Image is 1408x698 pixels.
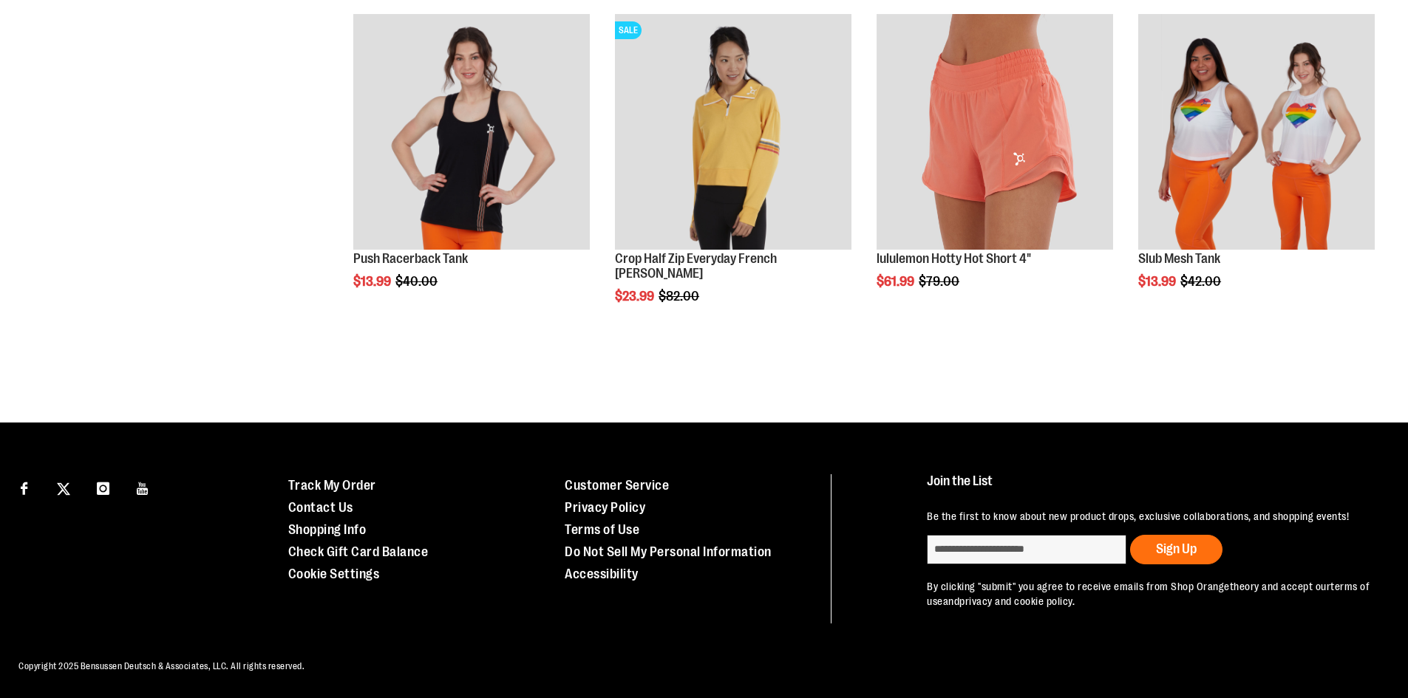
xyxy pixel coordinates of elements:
div: product [346,7,597,327]
a: privacy and cookie policy. [959,595,1075,607]
a: Cookie Settings [288,567,380,581]
input: enter email [927,535,1126,564]
a: Push Racerback Tank [353,251,468,266]
img: lululemon Hotty Hot Short 4" [877,14,1113,250]
a: Track My Order [288,478,376,493]
a: Product image for Crop Half Zip Everyday French Terry PulloverSALE [615,14,851,253]
a: Product image for Slub Mesh Tank [1138,14,1375,253]
a: lululemon Hotty Hot Short 4" [877,251,1031,266]
a: Check Gift Card Balance [288,544,429,559]
span: $13.99 [353,274,393,289]
a: Terms of Use [565,522,639,537]
img: Product image for Slub Mesh Tank [1138,14,1375,250]
a: Slub Mesh Tank [1138,251,1220,266]
h4: Join the List [927,474,1374,502]
div: product [869,7,1120,327]
p: By clicking "submit" you agree to receive emails from Shop Orangetheory and accept our and [927,579,1374,609]
span: $79.00 [919,274,962,289]
span: Copyright 2025 Bensussen Deutsch & Associates, LLC. All rights reserved. [18,661,305,671]
button: Sign Up [1130,535,1222,564]
p: Be the first to know about new product drops, exclusive collaborations, and shopping events! [927,509,1374,524]
span: $82.00 [659,289,701,304]
a: Customer Service [565,478,669,493]
a: Visit our Instagram page [90,474,116,500]
a: Visit our X page [51,474,77,500]
a: Visit our Facebook page [11,474,37,500]
span: $42.00 [1180,274,1223,289]
span: $23.99 [615,289,656,304]
a: Accessibility [565,567,639,581]
img: Product image for Crop Half Zip Everyday French Terry Pullover [615,14,851,250]
img: Product image for Push Racerback Tank [353,14,590,250]
span: $61.99 [877,274,916,289]
a: Do Not Sell My Personal Information [565,544,772,559]
span: Sign Up [1156,541,1197,556]
img: Twitter [57,482,70,496]
span: SALE [615,21,642,39]
a: Contact Us [288,500,353,515]
a: Privacy Policy [565,500,645,515]
span: $40.00 [395,274,440,289]
div: product [608,7,859,341]
a: Product image for Push Racerback Tank [353,14,590,253]
a: Shopping Info [288,522,367,537]
a: Visit our Youtube page [130,474,156,500]
span: $13.99 [1138,274,1178,289]
a: terms of use [927,581,1370,607]
a: Crop Half Zip Everyday French [PERSON_NAME] [615,251,777,281]
a: lululemon Hotty Hot Short 4" [877,14,1113,253]
div: product [1131,7,1382,327]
